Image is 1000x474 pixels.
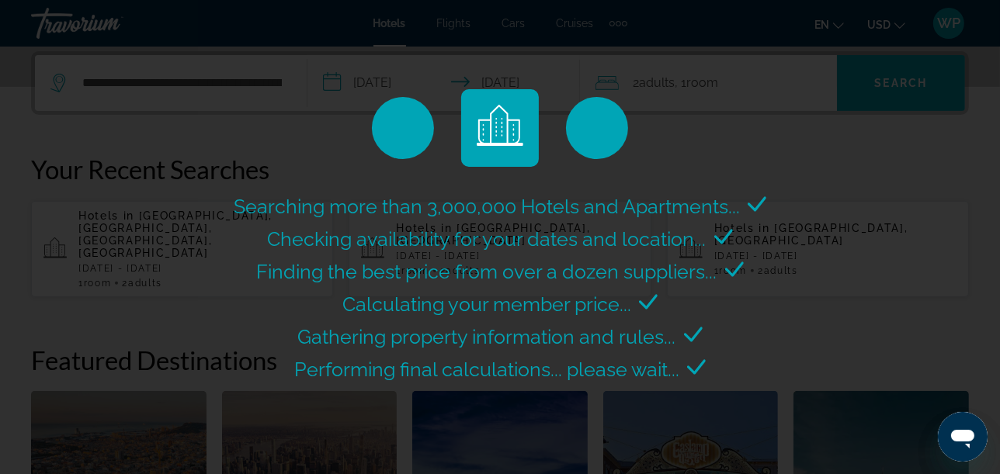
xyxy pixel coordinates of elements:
[342,292,631,316] span: Calculating your member price...
[298,325,676,348] span: Gathering property information and rules...
[234,195,740,218] span: Searching more than 3,000,000 Hotels and Apartments...
[294,358,679,381] span: Performing final calculations... please wait...
[257,260,717,283] span: Finding the best price from over a dozen suppliers...
[938,412,988,462] iframe: Button to launch messaging window
[268,227,707,251] span: Checking availability for your dates and location...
